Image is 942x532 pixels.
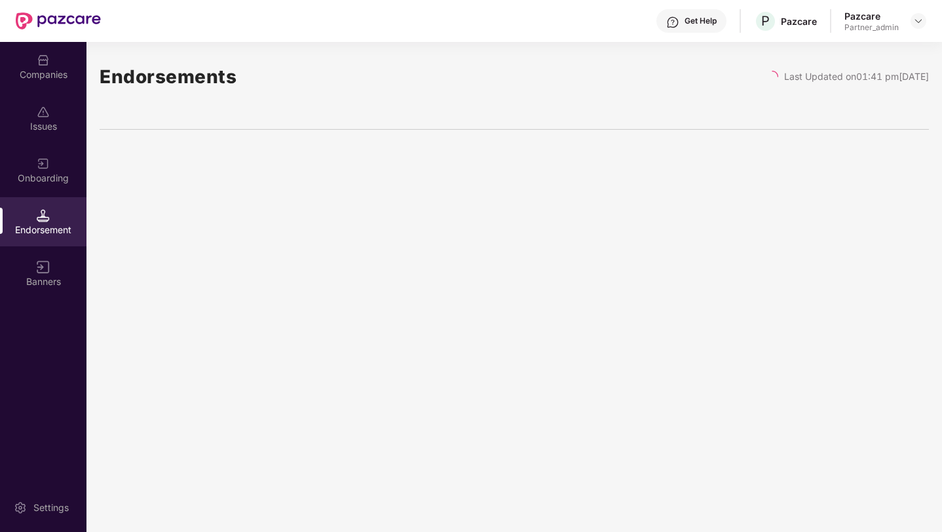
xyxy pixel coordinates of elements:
img: New Pazcare Logo [16,12,101,29]
img: svg+xml;base64,PHN2ZyBpZD0iRHJvcGRvd24tMzJ4MzIiIHhtbG5zPSJodHRwOi8vd3d3LnczLm9yZy8yMDAwL3N2ZyIgd2... [913,16,924,26]
img: svg+xml;base64,PHN2ZyBpZD0iSXNzdWVzX2Rpc2FibGVkIiB4bWxucz0iaHR0cDovL3d3dy53My5vcmcvMjAwMC9zdmciIH... [37,105,50,119]
img: svg+xml;base64,PHN2ZyBpZD0iQ29tcGFuaWVzIiB4bWxucz0iaHR0cDovL3d3dy53My5vcmcvMjAwMC9zdmciIHdpZHRoPS... [37,54,50,67]
div: Last Updated on 01:41 pm[DATE] [784,69,929,84]
div: Get Help [685,16,717,26]
span: loading [766,71,778,83]
div: Pazcare [844,10,899,22]
div: Settings [29,501,73,514]
img: svg+xml;base64,PHN2ZyB3aWR0aD0iMTQuNSIgaGVpZ2h0PSIxNC41IiB2aWV3Qm94PSIwIDAgMTYgMTYiIGZpbGw9Im5vbm... [37,209,50,222]
span: P [761,13,770,29]
img: svg+xml;base64,PHN2ZyB3aWR0aD0iMjAiIGhlaWdodD0iMjAiIHZpZXdCb3g9IjAgMCAyMCAyMCIgZmlsbD0ibm9uZSIgeG... [37,157,50,170]
h1: Endorsements [100,62,236,91]
img: svg+xml;base64,PHN2ZyBpZD0iU2V0dGluZy0yMHgyMCIgeG1sbnM9Imh0dHA6Ly93d3cudzMub3JnLzIwMDAvc3ZnIiB3aW... [14,501,27,514]
img: svg+xml;base64,PHN2ZyB3aWR0aD0iMTYiIGhlaWdodD0iMTYiIHZpZXdCb3g9IjAgMCAxNiAxNiIgZmlsbD0ibm9uZSIgeG... [37,261,50,274]
div: Pazcare [781,15,817,28]
div: Partner_admin [844,22,899,33]
img: svg+xml;base64,PHN2ZyBpZD0iSGVscC0zMngzMiIgeG1sbnM9Imh0dHA6Ly93d3cudzMub3JnLzIwMDAvc3ZnIiB3aWR0aD... [666,16,679,29]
